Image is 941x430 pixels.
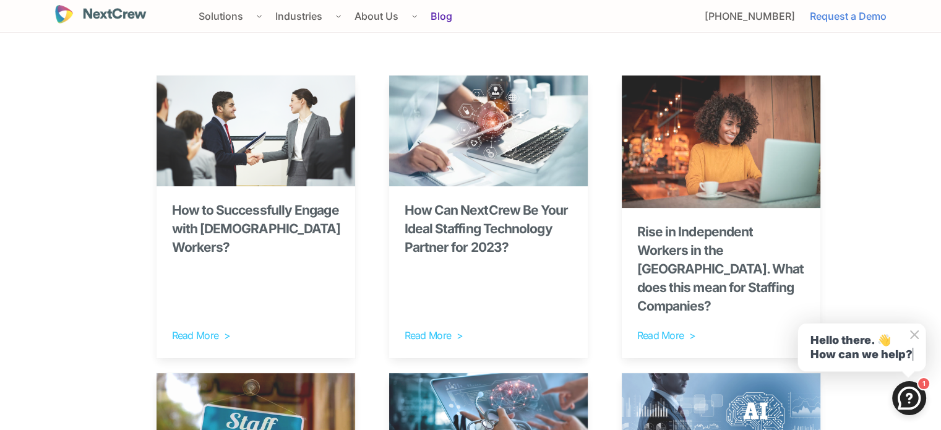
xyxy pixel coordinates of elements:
img: blog image [389,75,588,186]
a: Read More > [404,328,573,343]
a: Request a Demo [810,9,887,24]
span: Hello there. 👋 How can we help? [810,333,913,361]
span: How to Successfully Engage with [DEMOGRAPHIC_DATA] Workers? [171,201,340,316]
img: Chat Widget Icon [895,385,923,413]
img: blog image [622,75,820,208]
img: blog image [157,75,355,186]
span: 1 [922,379,926,389]
span: How Can NextCrew Be Your Ideal Staffing Technology Partner for 2023? [404,201,573,316]
button: Close message [908,329,921,341]
a: Read More > [171,328,340,343]
a: Read More > [637,328,806,343]
span: Rise in Independent Workers in the [GEOGRAPHIC_DATA]. What does this mean for Staffing Companies? [637,223,806,316]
